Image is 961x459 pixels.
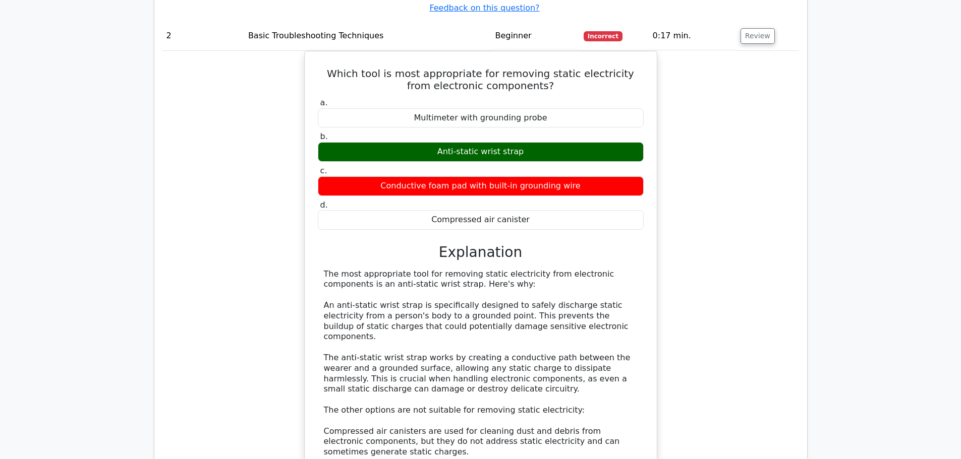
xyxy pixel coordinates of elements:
button: Review [741,28,775,44]
h5: Which tool is most appropriate for removing static electricity from electronic components? [317,68,645,92]
div: Compressed air canister [318,210,644,230]
a: Feedback on this question? [429,3,539,13]
span: Incorrect [584,31,623,41]
span: d. [320,200,328,210]
td: 0:17 min. [649,22,737,50]
td: 2 [162,22,244,50]
span: a. [320,98,328,107]
td: Beginner [491,22,580,50]
div: Conductive foam pad with built-in grounding wire [318,176,644,196]
td: Basic Troubleshooting Techniques [244,22,491,50]
div: Multimeter with grounding probe [318,108,644,128]
span: c. [320,166,327,175]
div: Anti-static wrist strap [318,142,644,162]
span: b. [320,132,328,141]
h3: Explanation [324,244,638,261]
